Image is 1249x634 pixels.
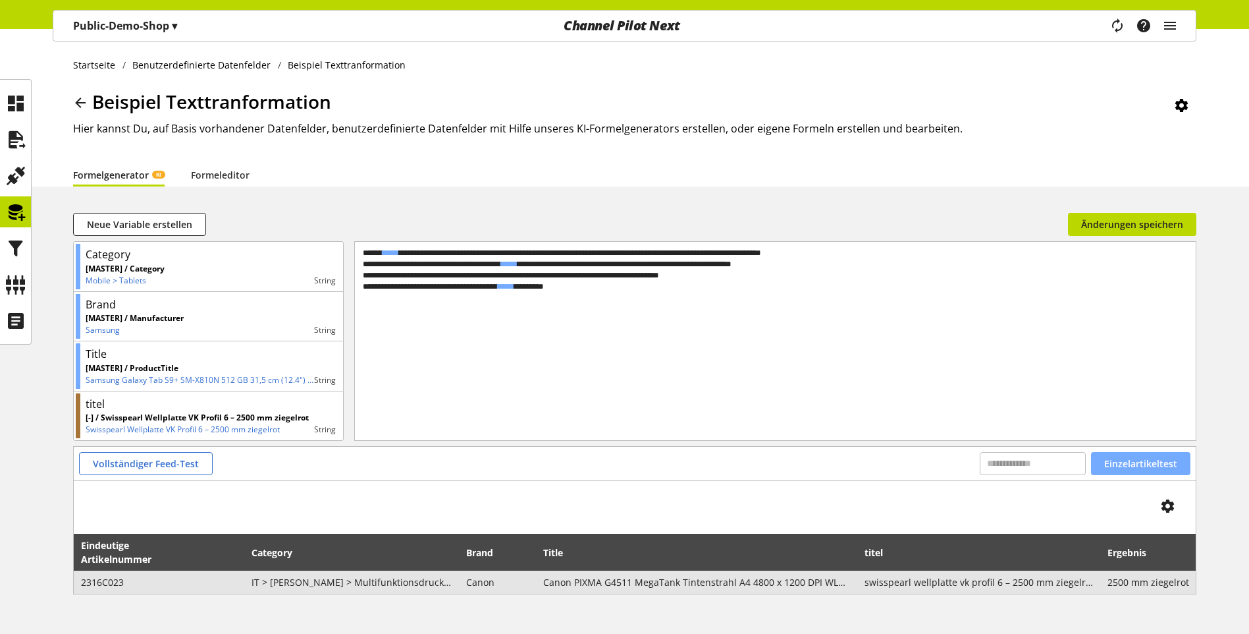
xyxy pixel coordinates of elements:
[86,396,105,412] div: titel
[86,263,165,275] p: [MASTER] / Category
[53,10,1196,42] nav: main navigation
[79,452,213,475] button: Vollständiger Feed-Test
[81,575,238,589] span: 2316C023
[1107,546,1146,560] span: Ergebnis
[864,546,883,560] span: titel
[1107,575,1189,589] span: 2500 mm ziegelrot
[126,58,278,72] a: Benutzerdefinierte Datenfelder
[86,362,314,374] p: [MASTER] / ProductTitle
[93,457,199,471] span: Vollständiger Feed-Test
[81,538,202,566] span: Eindeutige Artikelnummer
[864,575,1094,589] span: swisspearl wellplatte vk profil 6 – 2500 mm ziegelrot
[73,58,122,72] a: Startseite
[86,346,107,362] div: Title
[466,575,529,589] span: Canon
[309,424,336,436] div: String
[191,168,250,182] a: Formeleditor
[172,18,177,33] span: ▾
[466,546,493,560] span: Brand
[73,121,1196,136] h2: Hier kannst Du, auf Basis vorhandener Datenfelder, benutzerdefinierte Datenfelder mit Hilfe unser...
[86,275,165,287] p: Mobile > Tablets
[73,168,165,182] a: FormelgeneratorKI
[86,412,309,424] p: [-] / Swisspearl Wellplatte VK Profil 6 – 2500 mm ziegelrot
[86,312,184,324] p: [MASTER] / Manufacturer
[86,424,309,436] p: Swisspearl Wellplatte VK Profil 6 – 2500 mm ziegelrot
[86,246,130,262] div: Category
[543,575,850,589] span: Canon PIXMA G4511 MegaTank Tintenstrahl A4 4800 x 1200 DPI WLAN
[314,374,336,386] div: String
[87,217,192,231] span: Neue Variable erstellen
[184,324,336,336] div: String
[252,575,452,589] span: IT > Drucker > Multifunktionsdrucker
[1091,452,1190,475] button: Einzelartikeltest
[156,171,161,179] span: KI
[1104,457,1177,471] span: Einzelartikeltest
[73,18,177,34] p: Public-Demo-Shop
[86,324,184,336] p: Samsung
[252,546,292,560] span: Category
[165,275,336,287] div: String
[73,213,206,236] button: Neue Variable erstellen
[92,89,331,114] span: Beispiel Texttranformation
[1068,213,1196,236] button: Änderungen speichern
[543,546,563,560] span: Title
[86,297,116,312] div: Brand
[86,374,314,386] p: Samsung Galaxy Tab S9+ SM-X810N 512 GB 31,5 cm (12.4") Qualcomm Snapdragon 12 GB Wi-Fi 6 (802.11a...
[1081,217,1183,231] span: Änderungen speichern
